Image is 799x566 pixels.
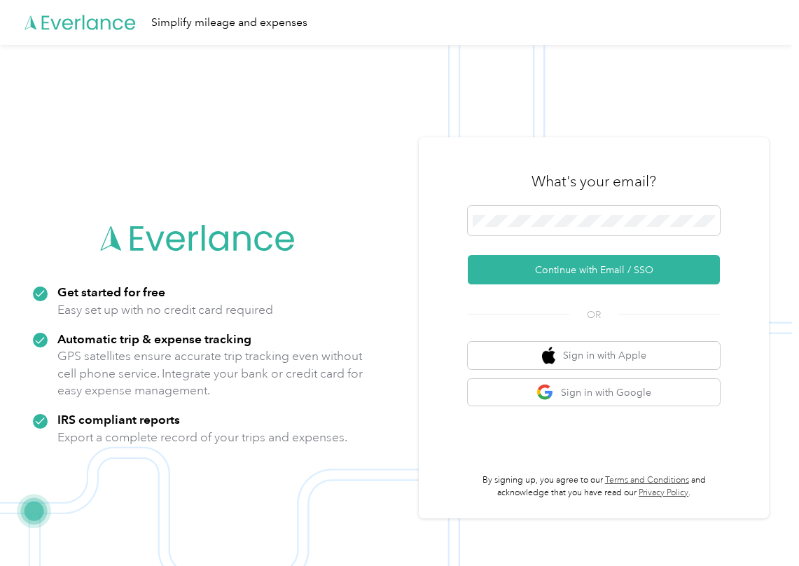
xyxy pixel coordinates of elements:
h3: What's your email? [531,172,656,191]
span: OR [569,308,618,322]
strong: Automatic trip & expense tracking [57,331,251,346]
button: apple logoSign in with Apple [468,342,720,369]
a: Terms and Conditions [605,475,689,485]
iframe: Everlance-gr Chat Button Frame [721,488,799,566]
button: google logoSign in with Google [468,379,720,406]
img: google logo [536,384,554,401]
img: apple logo [542,347,556,364]
div: Simplify mileage and expenses [151,14,307,32]
p: Easy set up with no credit card required [57,301,273,319]
strong: IRS compliant reports [57,412,180,427]
strong: Get started for free [57,284,165,299]
p: GPS satellites ensure accurate trip tracking even without cell phone service. Integrate your bank... [57,347,363,399]
button: Continue with Email / SSO [468,255,720,284]
a: Privacy Policy [639,488,688,498]
p: By signing up, you agree to our and acknowledge that you have read our . [468,474,720,499]
p: Export a complete record of your trips and expenses. [57,429,347,446]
